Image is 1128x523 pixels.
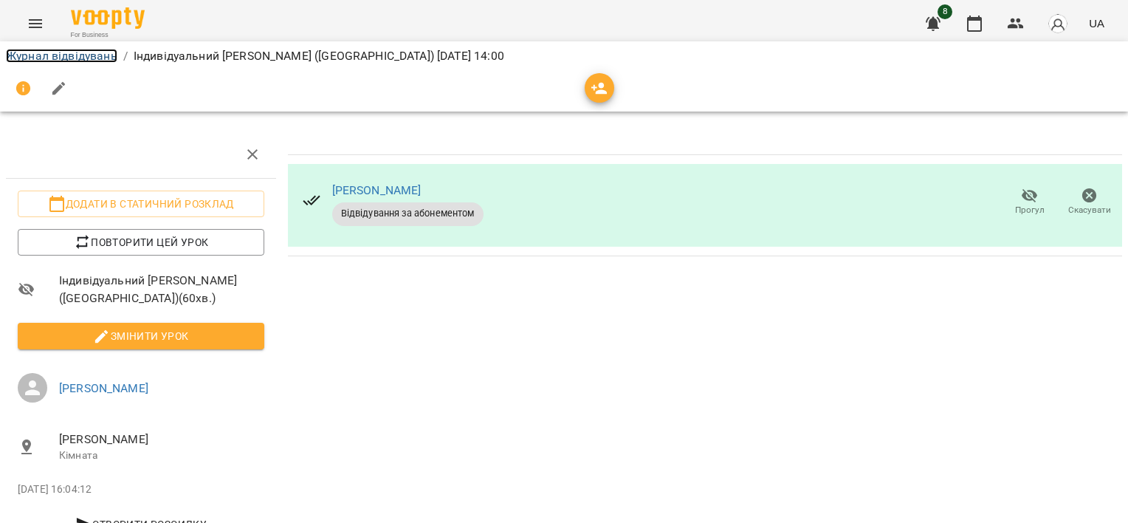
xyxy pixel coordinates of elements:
button: Прогул [1000,182,1059,223]
p: Індивідуальний [PERSON_NAME] ([GEOGRAPHIC_DATA]) [DATE] 14:00 [134,47,504,65]
span: Відвідування за абонементом [332,207,484,220]
a: Журнал відвідувань [6,49,117,63]
img: avatar_s.png [1048,13,1068,34]
span: [PERSON_NAME] [59,431,264,448]
span: Індивідуальний [PERSON_NAME] ([GEOGRAPHIC_DATA]) ( 60 хв. ) [59,272,264,307]
button: Скасувати [1059,182,1119,223]
button: UA [1083,10,1110,37]
button: Повторити цей урок [18,229,264,256]
p: Кімната [59,448,264,463]
a: [PERSON_NAME] [332,183,422,197]
span: For Business [71,30,145,40]
li: / [123,47,128,65]
span: Додати в статичний розклад [30,195,252,213]
span: Прогул [1015,204,1045,216]
span: Змінити урок [30,327,252,345]
nav: breadcrumb [6,47,1122,65]
span: 8 [938,4,952,19]
span: Скасувати [1068,204,1111,216]
button: Menu [18,6,53,41]
img: Voopty Logo [71,7,145,29]
button: Додати в статичний розклад [18,191,264,217]
a: [PERSON_NAME] [59,381,148,395]
p: [DATE] 16:04:12 [18,482,264,497]
span: Повторити цей урок [30,233,252,251]
button: Змінити урок [18,323,264,349]
span: UA [1089,16,1104,31]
